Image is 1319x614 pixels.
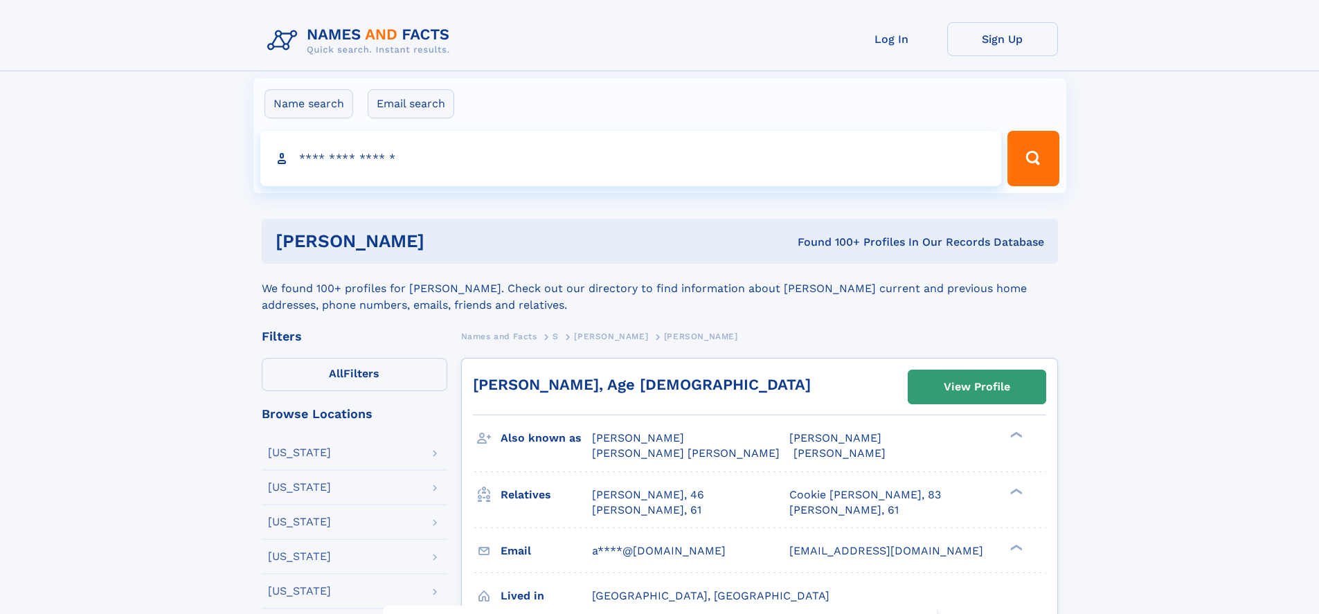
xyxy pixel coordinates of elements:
span: [PERSON_NAME] [574,332,648,341]
div: ❯ [1007,487,1023,496]
a: [PERSON_NAME], 61 [592,503,701,518]
div: [US_STATE] [268,551,331,562]
input: search input [260,131,1002,186]
a: Sign Up [947,22,1058,56]
span: [PERSON_NAME] [592,431,684,444]
label: Filters [262,358,447,391]
h1: [PERSON_NAME] [276,233,611,250]
div: Browse Locations [262,408,447,420]
label: Email search [368,89,454,118]
div: [US_STATE] [268,586,331,597]
span: [PERSON_NAME] [789,431,881,444]
a: Cookie [PERSON_NAME], 83 [789,487,941,503]
h3: Also known as [501,426,592,450]
span: S [553,332,559,341]
span: All [329,367,343,380]
a: [PERSON_NAME], 61 [789,503,899,518]
div: Filters [262,330,447,343]
img: Logo Names and Facts [262,22,461,60]
a: [PERSON_NAME], Age [DEMOGRAPHIC_DATA] [473,376,811,393]
div: View Profile [944,371,1010,403]
div: ❯ [1007,543,1023,552]
a: [PERSON_NAME] [574,327,648,345]
span: [EMAIL_ADDRESS][DOMAIN_NAME] [789,544,983,557]
div: [US_STATE] [268,447,331,458]
h3: Email [501,539,592,563]
div: Found 100+ Profiles In Our Records Database [611,235,1044,250]
a: Names and Facts [461,327,537,345]
span: [GEOGRAPHIC_DATA], [GEOGRAPHIC_DATA] [592,589,829,602]
a: Log In [836,22,947,56]
div: ❯ [1007,431,1023,440]
a: S [553,327,559,345]
span: [PERSON_NAME] [PERSON_NAME] [592,446,780,460]
label: Name search [264,89,353,118]
span: [PERSON_NAME] [664,332,738,341]
a: [PERSON_NAME], 46 [592,487,704,503]
h3: Relatives [501,483,592,507]
div: [US_STATE] [268,516,331,527]
div: We found 100+ profiles for [PERSON_NAME]. Check out our directory to find information about [PERS... [262,264,1058,314]
div: [US_STATE] [268,482,331,493]
span: [PERSON_NAME] [793,446,886,460]
a: View Profile [908,370,1046,404]
button: Search Button [1007,131,1059,186]
h3: Lived in [501,584,592,608]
